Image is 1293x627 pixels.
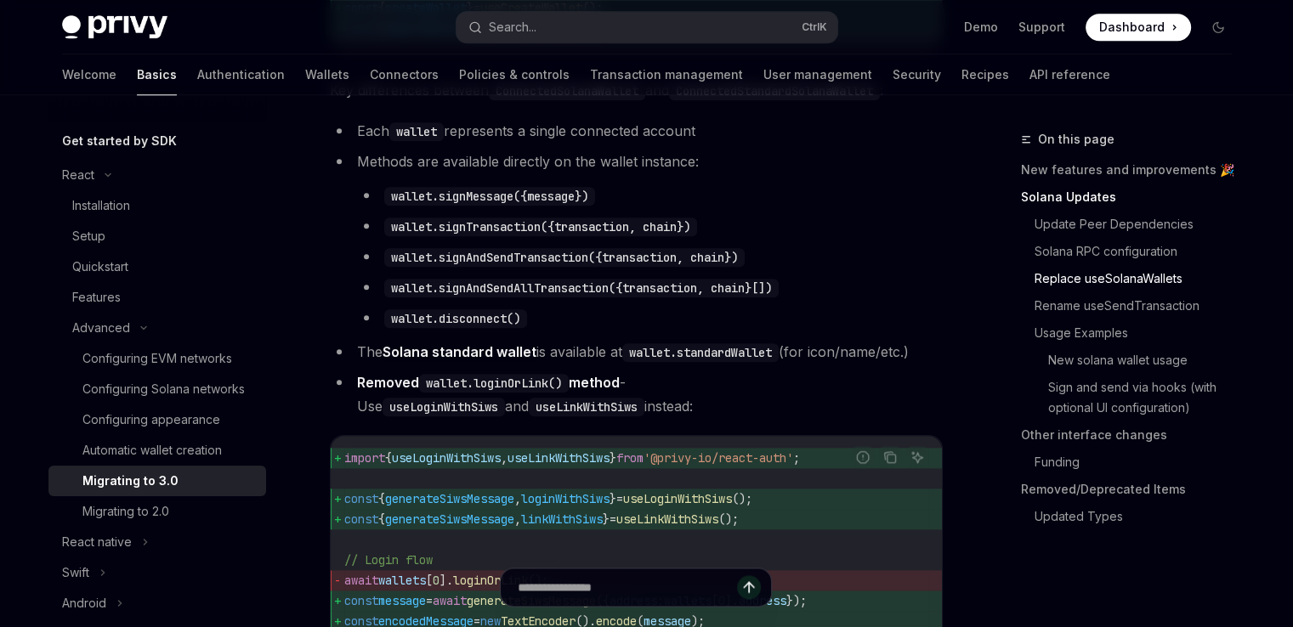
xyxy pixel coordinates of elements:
a: Basics [137,54,177,95]
code: wallet.signAndSendTransaction({transaction, chain}) [384,248,745,267]
h5: Get started by SDK [62,131,177,151]
span: useLoginWithSiws [623,491,732,506]
div: Configuring Solana networks [82,379,245,399]
span: , [514,491,521,506]
span: = [616,491,623,506]
a: Rename useSendTransaction [1035,292,1245,319]
div: Migrating to 2.0 [82,501,169,522]
code: wallet.signTransaction({transaction, chain}) [384,217,697,236]
span: } [603,511,610,527]
span: useLinkWithSiws [616,511,718,527]
span: { [378,511,385,527]
a: Transaction management [590,54,743,95]
span: , [501,450,508,466]
img: dark logo [62,15,167,39]
a: Policies & controls [459,54,570,95]
a: New features and improvements 🎉 [1021,156,1245,184]
button: Toggle dark mode [1205,14,1232,41]
span: const [344,511,378,527]
code: wallet.loginOrLink() [419,374,569,393]
a: Migrating to 3.0 [48,466,266,496]
span: (); [718,511,739,527]
a: Migrating to 2.0 [48,496,266,527]
a: Usage Examples [1035,319,1245,347]
span: ; [793,450,800,466]
a: Replace useSolanaWallets [1035,265,1245,292]
div: React [62,165,94,185]
a: Dashboard [1086,14,1191,41]
div: Configuring EVM networks [82,348,232,369]
div: Installation [72,195,130,216]
a: Security [893,54,941,95]
div: Configuring appearance [82,410,220,430]
span: '@privy-io/react-auth' [644,450,793,466]
span: import [344,450,385,466]
span: const [344,491,378,506]
a: Funding [1035,449,1245,476]
a: Updated Types [1035,503,1245,530]
code: wallet.signMessage({message}) [384,187,595,206]
a: Removed/Deprecated Items [1021,476,1245,503]
a: Solana RPC configuration [1035,238,1245,265]
span: Dashboard [1099,19,1165,36]
span: linkWithSiws [521,511,603,527]
a: Solana standard wallet [383,343,536,361]
button: Send message [737,575,761,599]
div: Migrating to 3.0 [82,471,179,491]
li: Each represents a single connected account [330,119,943,143]
a: User management [763,54,872,95]
a: Features [48,282,266,313]
div: Quickstart [72,257,128,277]
a: New solana wallet usage [1048,347,1245,374]
strong: Removed method [357,374,620,391]
div: React native [62,532,132,552]
span: { [378,491,385,506]
span: loginWithSiws [521,491,610,506]
a: Configuring EVM networks [48,343,266,374]
a: Installation [48,190,266,221]
a: Automatic wallet creation [48,435,266,466]
span: Ctrl K [802,20,827,34]
code: useLinkWithSiws [529,398,644,416]
span: } [610,450,616,466]
a: API reference [1029,54,1110,95]
button: Report incorrect code [852,446,874,468]
span: , [514,511,521,527]
a: Support [1018,19,1065,36]
a: Update Peer Dependencies [1035,211,1245,238]
span: (); [732,491,752,506]
a: Quickstart [48,251,266,282]
code: wallet.disconnect() [384,309,527,328]
div: Features [72,287,121,308]
button: Ask AI [906,446,928,468]
code: wallet.standardWallet [622,343,779,362]
li: - Use and instead: [330,370,943,418]
span: = [610,511,616,527]
span: useLoginWithSiws [392,450,501,466]
div: Automatic wallet creation [82,440,222,460]
span: } [610,491,616,506]
button: Copy the contents from the code block [879,446,901,468]
a: Configuring Solana networks [48,374,266,404]
a: Welcome [62,54,116,95]
span: generateSiwsMessage [385,511,514,527]
div: Android [62,593,106,613]
button: Search...CtrlK [457,12,837,42]
a: Authentication [197,54,285,95]
a: Other interface changes [1021,421,1245,449]
div: Search... [489,17,536,37]
div: Swift [62,562,89,583]
div: Advanced [72,318,130,338]
a: Connectors [370,54,439,95]
span: useLinkWithSiws [508,450,610,466]
span: generateSiwsMessage [385,491,514,506]
code: useLoginWithSiws [383,398,505,416]
span: // Login flow [344,552,433,568]
code: wallet [389,122,444,141]
code: wallet.signAndSendAllTransaction({transaction, chain}[]) [384,279,779,297]
a: Solana Updates [1021,184,1245,211]
a: Wallets [305,54,349,95]
span: from [616,450,644,466]
a: Setup [48,221,266,251]
li: Methods are available directly on the wallet instance: [330,150,943,330]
